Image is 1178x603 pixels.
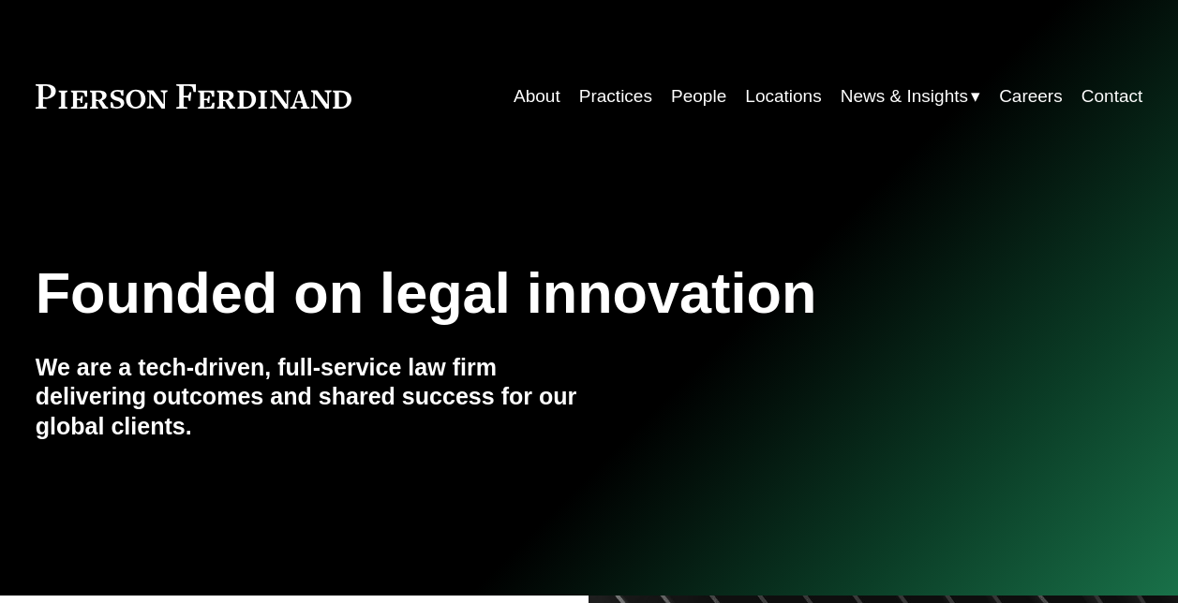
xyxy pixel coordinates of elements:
a: About [514,79,560,114]
a: Practices [579,79,652,114]
h1: Founded on legal innovation [36,260,959,326]
a: Careers [999,79,1063,114]
h4: We are a tech-driven, full-service law firm delivering outcomes and shared success for our global... [36,353,589,442]
a: folder dropdown [841,79,980,114]
a: Contact [1081,79,1142,114]
span: News & Insights [841,81,968,112]
a: People [671,79,726,114]
a: Locations [745,79,821,114]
